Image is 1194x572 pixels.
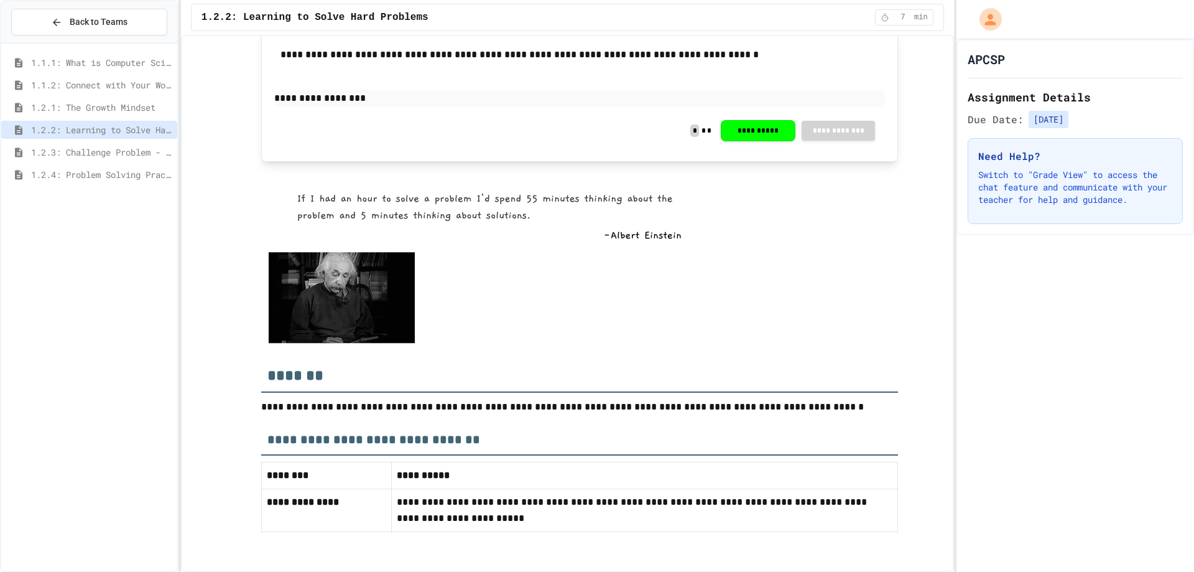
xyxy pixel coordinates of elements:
[31,168,172,181] span: 1.2.4: Problem Solving Practice
[31,146,172,159] span: 1.2.3: Challenge Problem - The Bridge
[968,88,1183,106] h2: Assignment Details
[968,50,1005,68] h1: APCSP
[968,112,1024,127] span: Due Date:
[201,10,428,25] span: 1.2.2: Learning to Solve Hard Problems
[31,78,172,91] span: 1.1.2: Connect with Your World
[966,5,1005,34] div: My Account
[978,169,1172,206] p: Switch to "Grade View" to access the chat feature and communicate with your teacher for help and ...
[31,56,172,69] span: 1.1.1: What is Computer Science?
[31,123,172,136] span: 1.2.2: Learning to Solve Hard Problems
[11,9,167,35] button: Back to Teams
[70,16,127,29] span: Back to Teams
[978,149,1172,164] h3: Need Help?
[31,101,172,114] span: 1.2.1: The Growth Mindset
[893,12,913,22] span: 7
[914,12,928,22] span: min
[1029,111,1068,128] span: [DATE]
